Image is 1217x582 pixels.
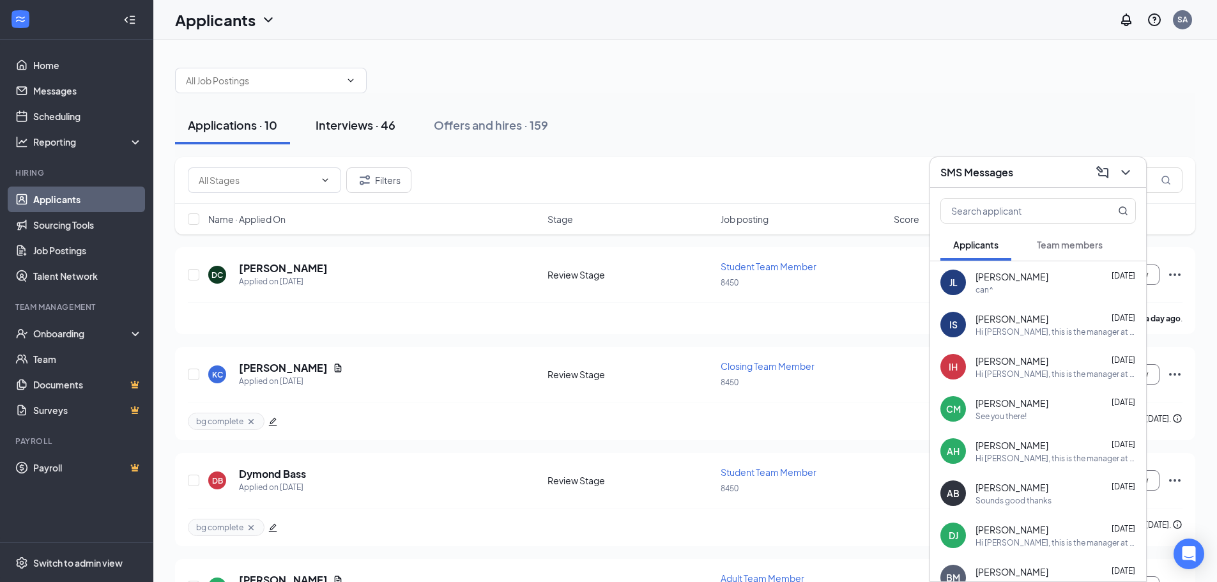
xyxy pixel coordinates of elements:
[33,556,123,569] div: Switch to admin view
[239,275,328,288] div: Applied on [DATE]
[976,523,1048,536] span: [PERSON_NAME]
[320,175,330,185] svg: ChevronDown
[346,75,356,86] svg: ChevronDown
[246,523,256,533] svg: Cross
[1118,165,1133,180] svg: ChevronDown
[268,523,277,532] span: edit
[212,369,223,380] div: KC
[721,466,816,478] span: Student Team Member
[15,167,140,178] div: Hiring
[1174,539,1204,569] div: Open Intercom Messenger
[1092,162,1113,183] button: ComposeMessage
[268,417,277,426] span: edit
[949,360,958,373] div: IH
[211,270,223,280] div: DC
[1177,14,1188,25] div: SA
[333,363,343,373] svg: Document
[976,495,1052,506] div: Sounds good thanks
[976,439,1048,452] span: [PERSON_NAME]
[721,261,816,272] span: Student Team Member
[976,481,1048,494] span: [PERSON_NAME]
[261,12,276,27] svg: ChevronDown
[953,239,999,250] span: Applicants
[15,327,28,340] svg: UserCheck
[721,278,739,287] span: 8450
[1112,524,1135,533] span: [DATE]
[1112,271,1135,280] span: [DATE]
[949,318,958,331] div: IS
[976,312,1048,325] span: [PERSON_NAME]
[1037,239,1103,250] span: Team members
[547,368,713,381] div: Review Stage
[1172,519,1183,530] svg: Info
[894,213,919,226] span: Score
[547,268,713,281] div: Review Stage
[15,556,28,569] svg: Settings
[33,327,132,340] div: Onboarding
[239,467,306,481] h5: Dymond Bass
[976,411,1027,422] div: See you there!
[1119,12,1134,27] svg: Notifications
[1147,12,1162,27] svg: QuestionInfo
[346,167,411,193] button: Filter Filters
[33,187,142,212] a: Applicants
[212,475,223,486] div: DB
[208,213,286,226] span: Name · Applied On
[246,417,256,427] svg: Cross
[123,13,136,26] svg: Collapse
[1112,397,1135,407] span: [DATE]
[33,397,142,423] a: SurveysCrown
[239,261,328,275] h5: [PERSON_NAME]
[976,355,1048,367] span: [PERSON_NAME]
[1112,566,1135,576] span: [DATE]
[33,135,143,148] div: Reporting
[357,172,372,188] svg: Filter
[33,212,142,238] a: Sourcing Tools
[721,484,739,493] span: 8450
[196,416,243,427] span: bg complete
[239,361,328,375] h5: [PERSON_NAME]
[1112,482,1135,491] span: [DATE]
[33,238,142,263] a: Job Postings
[33,346,142,372] a: Team
[1115,162,1136,183] button: ChevronDown
[186,73,341,88] input: All Job Postings
[976,565,1048,578] span: [PERSON_NAME]
[946,402,961,415] div: CM
[941,199,1092,223] input: Search applicant
[316,117,395,133] div: Interviews · 46
[15,302,140,312] div: Team Management
[1167,267,1183,282] svg: Ellipses
[199,173,315,187] input: All Stages
[33,78,142,103] a: Messages
[434,117,548,133] div: Offers and hires · 159
[33,455,142,480] a: PayrollCrown
[15,135,28,148] svg: Analysis
[239,375,343,388] div: Applied on [DATE]
[1112,313,1135,323] span: [DATE]
[976,284,993,295] div: can^
[940,165,1013,180] h3: SMS Messages
[33,263,142,289] a: Talent Network
[721,360,815,372] span: Closing Team Member
[33,52,142,78] a: Home
[721,213,769,226] span: Job posting
[1167,367,1183,382] svg: Ellipses
[547,474,713,487] div: Review Stage
[949,276,958,289] div: JL
[14,13,27,26] svg: WorkstreamLogo
[196,522,243,533] span: bg complete
[976,397,1048,410] span: [PERSON_NAME]
[1167,473,1183,488] svg: Ellipses
[949,529,958,542] div: DJ
[1161,175,1171,185] svg: MagnifyingGlass
[33,103,142,129] a: Scheduling
[175,9,256,31] h1: Applicants
[976,326,1136,337] div: Hi [PERSON_NAME], this is the manager at Burger King . We'd love to move you along in the hiring ...
[1095,165,1110,180] svg: ComposeMessage
[15,436,140,447] div: Payroll
[1112,440,1135,449] span: [DATE]
[721,378,739,387] span: 8450
[33,372,142,397] a: DocumentsCrown
[976,537,1136,548] div: Hi [PERSON_NAME], this is the manager at Burger King Your interview with us for the Adult Team Me...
